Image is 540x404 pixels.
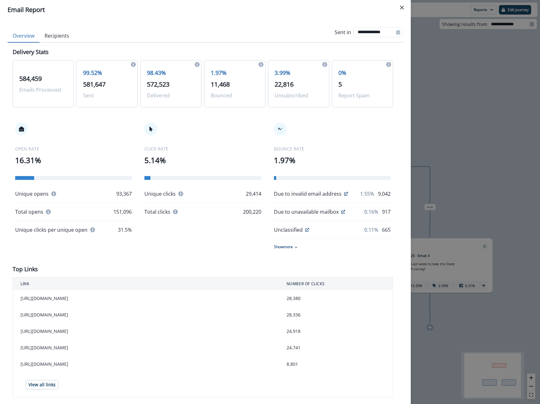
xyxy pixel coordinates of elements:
button: Close [397,3,407,13]
p: 93,367 [116,190,132,198]
td: [URL][DOMAIN_NAME] [13,356,279,372]
button: View all links [26,380,58,389]
p: Unique clicks [144,190,176,198]
span: 5 [338,80,342,89]
p: 5.14% [144,155,261,166]
p: 151,096 [113,208,132,216]
p: 665 [382,226,391,234]
p: CLICK RATE [144,145,261,152]
p: Delivery Stats [13,48,49,56]
td: 28,380 [279,290,393,307]
span: 22,816 [275,80,294,89]
p: View all links [28,382,56,388]
p: Unsubscribed [275,92,323,99]
span: 581,647 [83,80,106,89]
p: 9,042 [378,190,391,198]
td: 24,918 [279,323,393,340]
p: Sent in [335,28,351,36]
p: Delivered [147,92,195,99]
p: 0% [338,69,386,77]
th: LINK [13,278,279,291]
td: [URL][DOMAIN_NAME] [13,290,279,307]
p: Emails Processed [19,86,67,94]
p: 0.16% [364,208,378,216]
p: Report Spam [338,92,386,99]
p: 3.99% [275,69,323,77]
p: 1.97% [211,69,259,77]
p: 31.5% [118,226,132,234]
td: 28,336 [279,307,393,323]
p: Total opens [15,208,43,216]
p: Due to unavailable mailbox [274,208,339,216]
p: OPEN RATE [15,145,132,152]
p: 1.55% [360,190,374,198]
p: Bounced [211,92,259,99]
p: 200,220 [243,208,261,216]
p: Show more [274,244,293,250]
button: Overview [8,29,39,43]
p: 16.31% [15,155,132,166]
td: [URL][DOMAIN_NAME] [13,323,279,340]
p: Total clicks [144,208,170,216]
p: 98.43% [147,69,195,77]
p: 99.52% [83,69,131,77]
span: 584,459 [19,74,42,83]
span: 572,523 [147,80,169,89]
button: Recipients [39,29,74,43]
p: Unclassified [274,226,303,234]
p: Unique clicks per unique open [15,226,88,234]
p: 917 [382,208,391,216]
td: 8,801 [279,356,393,372]
td: [URL][DOMAIN_NAME] [13,307,279,323]
p: Top Links [13,265,38,273]
td: 24,741 [279,340,393,356]
div: Email Report [8,5,403,15]
span: 11,468 [211,80,230,89]
th: NUMBER OF CLICKS [279,278,393,291]
td: [URL][DOMAIN_NAME] [13,340,279,356]
p: 29,414 [246,190,261,198]
p: Sent [83,92,131,99]
p: BOUNCE RATE [274,145,391,152]
p: 0.11% [364,226,378,234]
p: Due to invalid email address [274,190,342,198]
p: 1.97% [274,155,391,166]
p: Unique opens [15,190,49,198]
